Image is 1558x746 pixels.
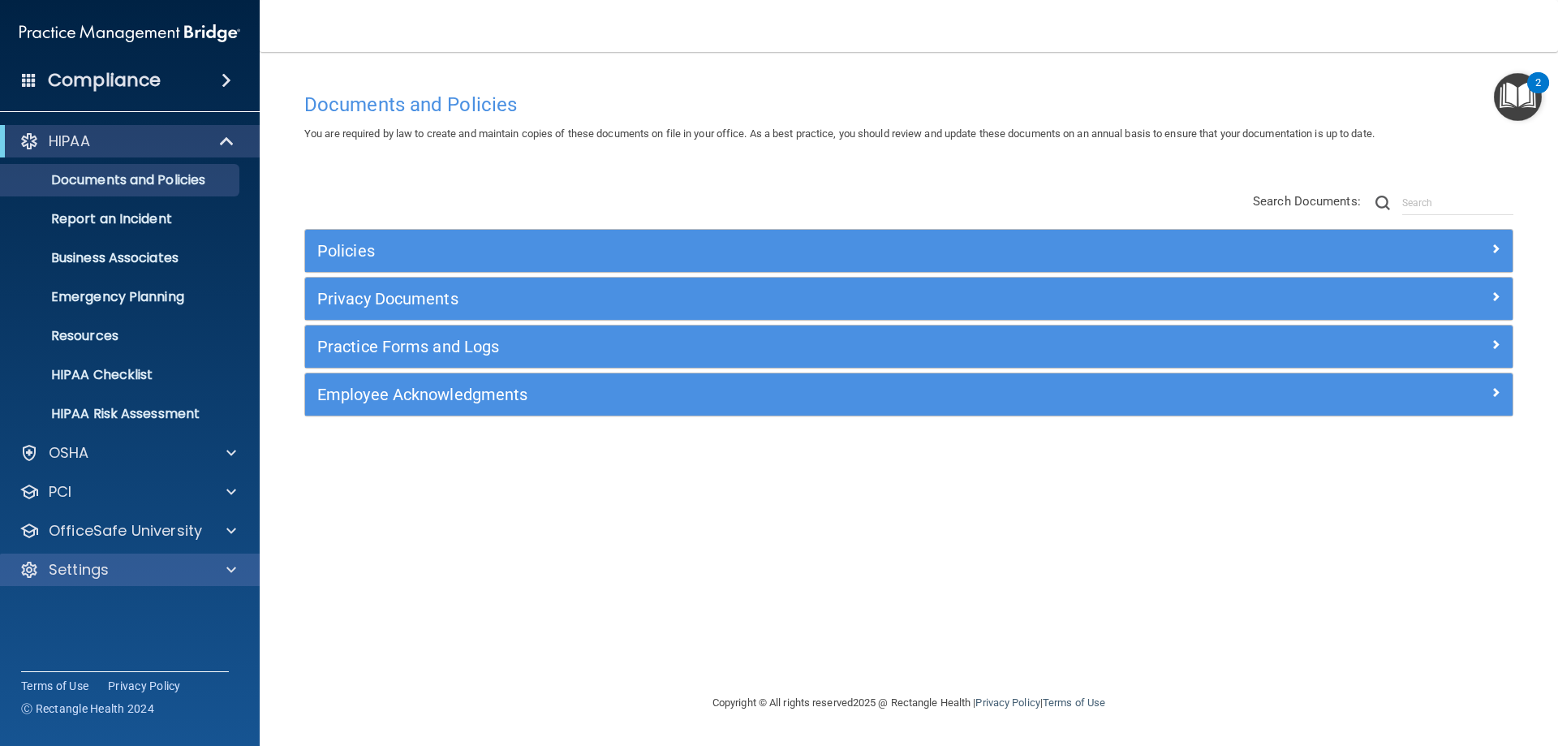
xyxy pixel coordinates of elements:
h5: Practice Forms and Logs [317,338,1199,356]
a: Terms of Use [21,678,88,694]
img: PMB logo [19,17,240,50]
input: Search [1402,191,1513,215]
h4: Documents and Policies [304,94,1513,115]
p: Documents and Policies [11,172,232,188]
span: You are required by law to create and maintain copies of these documents on file in your office. ... [304,127,1375,140]
button: Open Resource Center, 2 new notifications [1494,73,1542,121]
a: Settings [19,560,236,580]
a: Privacy Policy [975,696,1039,709]
p: OfficeSafe University [49,521,202,541]
p: Business Associates [11,250,232,266]
a: Employee Acknowledgments [317,382,1500,407]
a: Policies [317,238,1500,264]
h4: Compliance [48,69,161,92]
a: OSHA [19,443,236,463]
img: ic-search.3b580494.png [1375,196,1390,210]
a: Practice Forms and Logs [317,334,1500,360]
p: Emergency Planning [11,289,232,305]
div: 2 [1535,83,1541,104]
span: Ⓒ Rectangle Health 2024 [21,701,154,717]
p: HIPAA Checklist [11,367,232,383]
h5: Privacy Documents [317,290,1199,308]
a: Privacy Policy [108,678,181,694]
p: PCI [49,482,71,502]
h5: Employee Acknowledgments [317,386,1199,403]
iframe: Drift Widget Chat Controller [1277,631,1539,696]
p: OSHA [49,443,89,463]
a: Privacy Documents [317,286,1500,312]
p: Settings [49,560,109,580]
a: HIPAA [19,132,235,151]
div: Copyright © All rights reserved 2025 @ Rectangle Health | | [613,677,1205,729]
h5: Policies [317,242,1199,260]
p: HIPAA [49,132,90,151]
a: OfficeSafe University [19,521,236,541]
a: PCI [19,482,236,502]
p: HIPAA Risk Assessment [11,406,232,422]
span: Search Documents: [1253,194,1361,209]
a: Terms of Use [1043,696,1105,709]
p: Report an Incident [11,211,232,227]
p: Resources [11,328,232,344]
